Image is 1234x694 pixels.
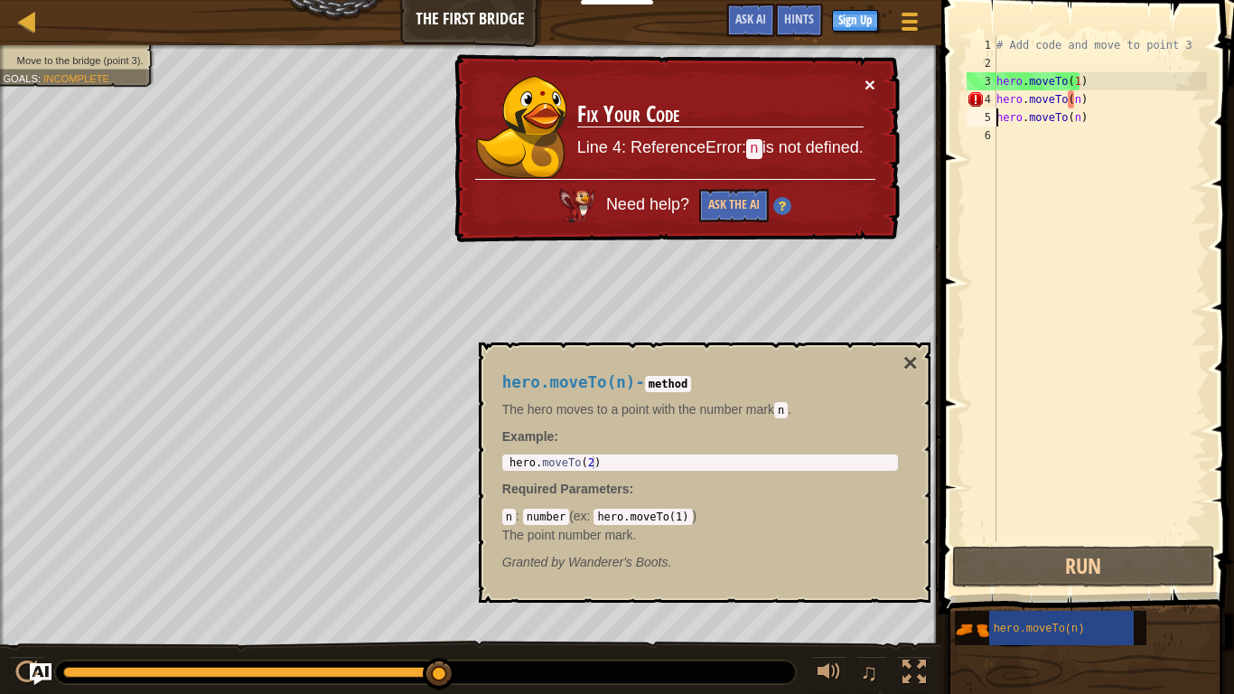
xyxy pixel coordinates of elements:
[856,656,887,693] button: ♫
[502,374,898,391] h4: -
[574,509,587,523] span: ex
[774,402,788,418] code: n
[606,195,694,213] span: Need help?
[577,136,864,160] p: Line 4: ReferenceError: is not defined.
[784,10,814,27] span: Hints
[967,90,996,108] div: 4
[476,76,566,178] img: duck_okar.png
[3,53,143,68] li: Move to the bridge (point 3).
[502,400,898,418] p: The hero moves to a point with the number mark .
[967,36,996,54] div: 1
[726,4,775,37] button: Ask AI
[955,613,989,647] img: portrait.png
[746,139,762,159] code: n
[502,509,516,525] code: n
[967,54,996,72] div: 2
[699,189,769,222] button: Ask the AI
[38,72,43,84] span: :
[502,555,672,569] em: Wanderer's Boots.
[559,189,595,221] img: AI
[523,509,569,525] code: number
[577,102,864,127] h3: Fix Your Code
[502,526,898,544] p: The point number mark.
[773,197,791,215] img: Hint
[594,509,692,525] code: hero.moveTo(1)
[735,10,766,27] span: Ask AI
[587,509,594,523] span: :
[994,623,1085,635] span: hero.moveTo(n)
[896,656,932,693] button: Toggle fullscreen
[516,509,523,523] span: :
[502,429,558,444] strong: :
[811,656,847,693] button: Adjust volume
[967,72,996,90] div: 3
[43,72,109,84] span: Incomplete
[832,10,878,32] button: Sign Up
[952,546,1215,587] button: Run
[967,108,996,127] div: 5
[502,429,555,444] span: Example
[887,4,932,46] button: Show game menu
[502,373,636,391] span: hero.moveTo(n)
[860,659,878,686] span: ♫
[502,507,898,543] div: ( )
[865,75,875,94] button: ×
[902,351,917,376] button: ×
[30,663,51,685] button: Ask AI
[9,656,45,693] button: Ctrl + P: Play
[502,555,568,569] span: Granted by
[967,127,996,145] div: 6
[630,482,634,496] span: :
[645,376,691,392] code: method
[502,482,630,496] span: Required Parameters
[3,72,38,84] span: Goals
[17,54,144,66] span: Move to the bridge (point 3).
